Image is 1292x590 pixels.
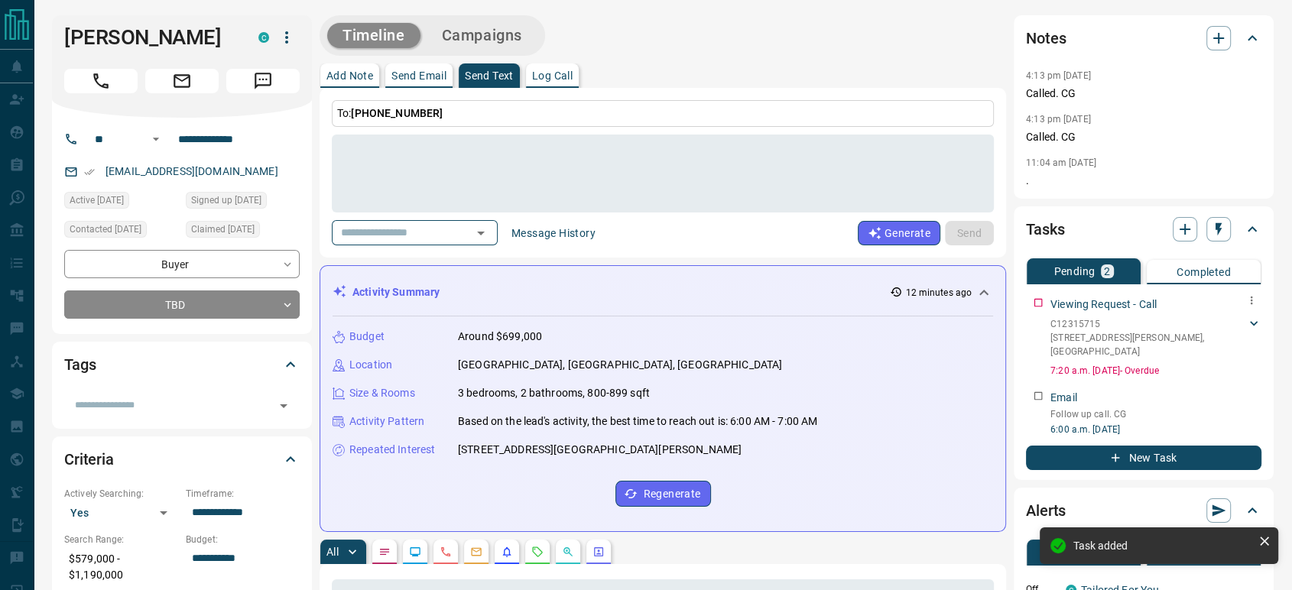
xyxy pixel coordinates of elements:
p: Timeframe: [186,487,300,501]
div: Alerts [1026,492,1261,529]
div: Task added [1073,540,1252,552]
div: Sat Aug 16 2025 [64,221,178,242]
p: 12 minutes ago [905,286,972,300]
div: condos.ca [258,32,269,43]
span: Message [226,69,300,93]
p: Actively Searching: [64,487,178,501]
p: 6:00 a.m. [DATE] [1050,423,1261,436]
p: Called. CG [1026,129,1261,145]
button: Open [273,395,294,417]
button: New Task [1026,446,1261,470]
div: Sat Aug 16 2025 [186,192,300,213]
p: C12315715 [1050,317,1246,331]
button: Regenerate [615,481,711,507]
svg: Opportunities [562,546,574,558]
p: Add Note [326,70,373,81]
p: Budget: [186,533,300,546]
svg: Listing Alerts [501,546,513,558]
p: 4:13 pm [DATE] [1026,70,1091,81]
div: C12315715[STREET_ADDRESS][PERSON_NAME],[GEOGRAPHIC_DATA] [1050,314,1261,361]
div: Buyer [64,250,300,278]
svg: Requests [531,546,544,558]
p: Budget [349,329,385,345]
span: [PHONE_NUMBER] [351,107,443,119]
p: Size & Rooms [349,385,415,401]
p: Called. CG [1026,86,1261,102]
h1: [PERSON_NAME] [64,25,235,50]
svg: Agent Actions [592,546,605,558]
p: Repeated Interest [349,442,435,458]
button: Open [470,222,492,244]
p: [STREET_ADDRESS][PERSON_NAME] , [GEOGRAPHIC_DATA] [1050,331,1246,358]
p: 11:04 am [DATE] [1026,157,1096,168]
span: Contacted [DATE] [70,222,141,237]
svg: Email Verified [84,167,95,177]
div: Criteria [64,441,300,478]
p: Based on the lead's activity, the best time to reach out is: 6:00 AM - 7:00 AM [458,413,817,430]
p: [GEOGRAPHIC_DATA], [GEOGRAPHIC_DATA], [GEOGRAPHIC_DATA] [458,357,782,373]
div: Sun Aug 17 2025 [64,192,178,213]
p: Email [1050,390,1077,406]
div: Sat Aug 16 2025 [186,221,300,242]
h2: Tasks [1026,217,1064,242]
p: $579,000 - $1,190,000 [64,546,178,588]
div: Tags [64,346,300,383]
p: . [1026,173,1261,189]
button: Open [147,130,165,148]
svg: Notes [378,546,391,558]
p: 4:13 pm [DATE] [1026,114,1091,125]
p: 7:20 a.m. [DATE] - Overdue [1050,364,1261,378]
p: To: [332,100,994,127]
p: Follow up call. CG [1050,407,1261,421]
div: TBD [64,290,300,319]
button: Timeline [327,23,420,48]
h2: Tags [64,352,96,377]
h2: Notes [1026,26,1066,50]
svg: Lead Browsing Activity [409,546,421,558]
h2: Criteria [64,447,114,472]
p: Activity Pattern [349,413,424,430]
span: Signed up [DATE] [191,193,261,208]
p: [STREET_ADDRESS][GEOGRAPHIC_DATA][PERSON_NAME] [458,442,742,458]
div: Notes [1026,20,1261,57]
p: Completed [1177,267,1231,277]
div: Yes [64,501,178,525]
p: 3 bedrooms, 2 bathrooms, 800-899 sqft [458,385,650,401]
button: Generate [858,221,940,245]
span: Active [DATE] [70,193,124,208]
button: Campaigns [427,23,537,48]
p: Location [349,357,392,373]
div: Tasks [1026,211,1261,248]
p: All [326,546,339,557]
a: [EMAIL_ADDRESS][DOMAIN_NAME] [106,165,278,177]
span: Call [64,69,138,93]
p: Log Call [532,70,573,81]
h2: Alerts [1026,498,1066,523]
button: Message History [502,221,605,245]
p: Search Range: [64,533,178,546]
svg: Calls [440,546,452,558]
svg: Emails [470,546,482,558]
p: Pending [1053,266,1095,277]
p: 2 [1104,266,1110,277]
p: Around $699,000 [458,329,542,345]
div: Activity Summary12 minutes ago [333,278,993,306]
p: Viewing Request - Call [1050,297,1157,313]
p: Send Email [391,70,446,81]
span: Email [145,69,219,93]
p: Activity Summary [352,284,440,300]
span: Claimed [DATE] [191,222,255,237]
p: Send Text [465,70,514,81]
